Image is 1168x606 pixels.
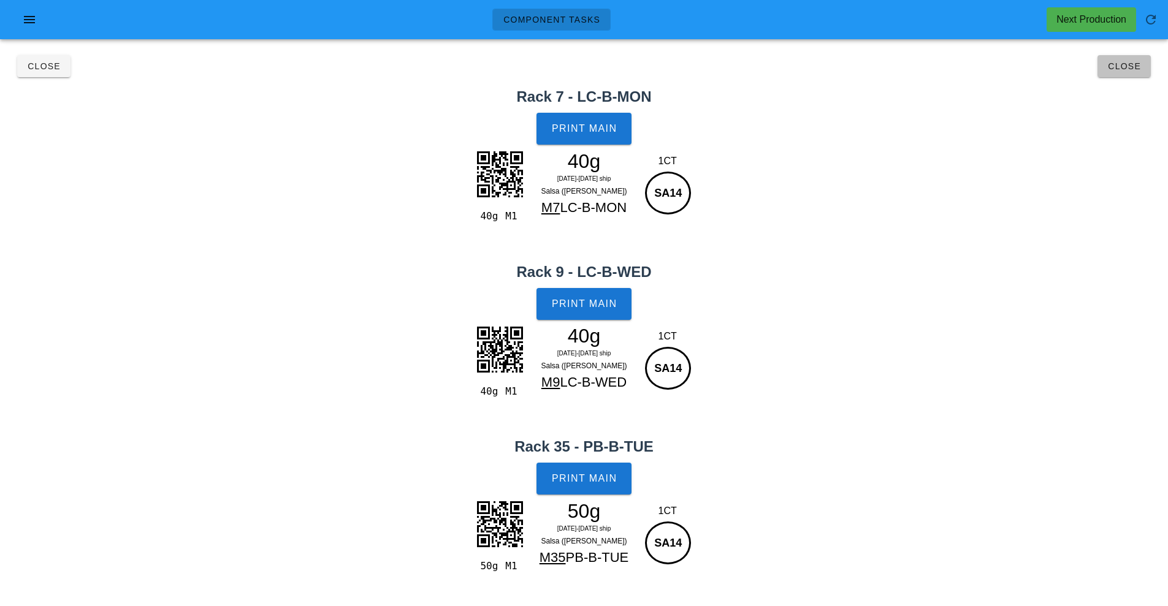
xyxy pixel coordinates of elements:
div: M1 [500,208,525,224]
button: Print Main [536,113,631,145]
div: 40g [531,152,638,170]
span: Component Tasks [503,15,600,25]
div: M1 [500,384,525,400]
div: M1 [500,558,525,574]
img: NHAJTQ33uqDxFEAghBKWNNiFkI9jkqBBCUNpoE0I2gk2OCiEEpY02IWQj2OSoEEJQ2mgTQjaCTY4KIQSljTYhZCPY5KhfZBzI... [469,319,530,380]
button: Print Main [536,463,631,494]
span: Close [27,61,61,71]
div: 50g [475,558,500,574]
span: [DATE]-[DATE] ship [557,175,611,182]
span: [DATE]-[DATE] ship [557,350,611,357]
div: 40g [531,327,638,345]
span: M7 [541,200,560,215]
span: Print Main [551,298,617,309]
span: LC-B-WED [560,374,627,390]
div: Salsa ([PERSON_NAME]) [531,360,638,372]
img: C33UOD6gNvdJAAAAAElFTkSuQmCC [469,493,530,555]
span: M9 [541,374,560,390]
div: 1CT [642,329,693,344]
div: Next Production [1056,12,1126,27]
div: 1CT [642,154,693,169]
span: LC-B-MON [560,200,627,215]
div: 40g [475,208,500,224]
span: Close [1107,61,1141,71]
h2: Rack 35 - PB-B-TUE [7,436,1161,458]
h2: Rack 9 - LC-B-WED [7,261,1161,283]
button: Close [1097,55,1151,77]
span: PB-B-TUE [566,550,629,565]
span: Print Main [551,473,617,484]
button: Close [17,55,71,77]
span: [DATE]-[DATE] ship [557,525,611,532]
div: 1CT [642,504,693,518]
div: SA14 [645,521,691,564]
img: N1RcKq1agHJLm3qDFJsZQUeLpCKoSTNzECMImjjtlyMZywLBMCDFm1muhgJnFMSIEQMPVpiOq1FXs5rVvbYlkmREXgdXzrTV1... [469,143,530,205]
a: Component Tasks [492,9,611,31]
div: 40g [475,384,500,400]
h2: Rack 7 - LC-B-MON [7,86,1161,108]
div: Salsa ([PERSON_NAME]) [531,535,638,547]
div: 50g [531,502,638,520]
div: Salsa ([PERSON_NAME]) [531,185,638,197]
div: SA14 [645,347,691,390]
span: M35 [540,550,566,565]
span: Print Main [551,123,617,134]
div: SA14 [645,172,691,214]
button: Print Main [536,288,631,320]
